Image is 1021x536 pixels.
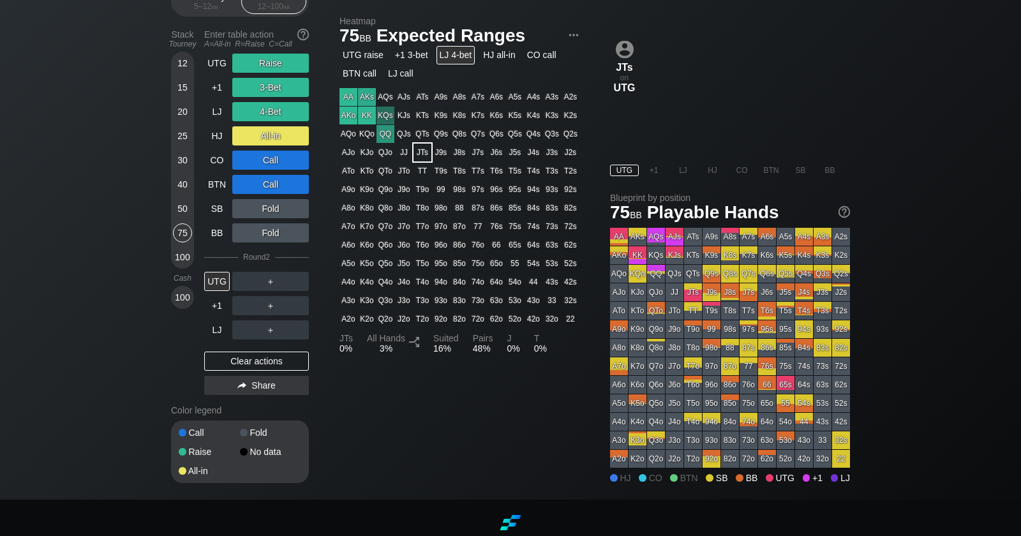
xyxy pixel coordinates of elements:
[211,2,218,11] span: bb
[562,273,579,291] div: 42s
[758,246,776,264] div: K6s
[610,40,639,93] div: on
[451,255,468,272] div: 85o
[543,218,561,235] div: 73s
[562,162,579,180] div: T2s
[469,162,487,180] div: T7s
[204,40,309,48] div: A=All-in R=Raise C=Call
[488,88,505,106] div: A6s
[758,283,776,301] div: J6s
[204,175,230,194] div: BTN
[469,236,487,254] div: 76o
[795,246,813,264] div: K4s
[543,162,561,180] div: T3s
[684,265,702,283] div: QTs
[610,265,628,283] div: AQo
[376,292,394,309] div: Q3o
[339,255,357,272] div: A5o
[451,292,468,309] div: 83o
[376,236,394,254] div: Q6o
[629,265,646,283] div: KQo
[740,302,757,320] div: T7s
[795,265,813,283] div: Q4s
[247,2,301,11] div: 12 – 100
[506,144,524,161] div: J5s
[506,88,524,106] div: A5s
[721,302,739,320] div: T8s
[179,428,240,437] div: Call
[232,272,309,291] div: ＋
[414,218,431,235] div: T7o
[610,202,850,223] h1: Playable Hands
[232,126,309,145] div: All-in
[240,428,301,437] div: Fold
[283,2,290,11] span: bb
[608,203,644,224] span: 75
[376,199,394,217] div: Q8o
[376,255,394,272] div: Q5o
[395,218,413,235] div: J7o
[395,125,413,143] div: QJs
[488,125,505,143] div: Q6s
[610,228,628,246] div: AA
[204,126,230,145] div: HJ
[179,447,240,456] div: Raise
[629,246,646,264] div: KK
[469,255,487,272] div: 75o
[703,228,720,246] div: A9s
[777,283,794,301] div: J5s
[488,236,505,254] div: 66
[666,228,683,246] div: AJs
[339,181,357,198] div: A9o
[395,236,413,254] div: J6o
[506,218,524,235] div: 75s
[358,144,376,161] div: KJo
[339,16,579,26] h2: Heatmap
[666,302,683,320] div: JTo
[543,88,561,106] div: A3s
[451,144,468,161] div: J8s
[543,144,561,161] div: J3s
[666,265,683,283] div: QJs
[339,46,387,64] div: UTG raise
[525,292,542,309] div: 43o
[237,382,246,389] img: share.864f2f62.svg
[777,246,794,264] div: K5s
[469,273,487,291] div: 74o
[432,162,450,180] div: T9s
[610,82,639,93] div: UTG
[616,40,634,58] img: icon-avatar.b40e07d9.svg
[814,302,831,320] div: T3s
[647,302,665,320] div: QTo
[339,88,357,106] div: AA
[506,162,524,180] div: T5s
[339,273,357,291] div: A4o
[339,218,357,235] div: A7o
[647,265,665,283] div: QQ
[610,246,628,264] div: AKo
[758,302,776,320] div: T6s
[240,447,301,456] div: No data
[339,236,357,254] div: A6o
[488,255,505,272] div: 65o
[630,207,642,221] span: bb
[506,199,524,217] div: 85s
[395,199,413,217] div: J8o
[204,78,230,97] div: +1
[173,223,192,242] div: 75
[488,107,505,124] div: K6s
[562,88,579,106] div: A2s
[204,296,230,315] div: +1
[232,175,309,194] div: Call
[436,46,475,64] div: LJ 4-bet
[703,302,720,320] div: T9s
[506,181,524,198] div: 95s
[562,181,579,198] div: 92s
[610,302,628,320] div: ATo
[488,218,505,235] div: 76s
[525,162,542,180] div: T4s
[832,283,850,301] div: J2s
[506,107,524,124] div: K5s
[339,162,357,180] div: ATo
[358,107,376,124] div: KK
